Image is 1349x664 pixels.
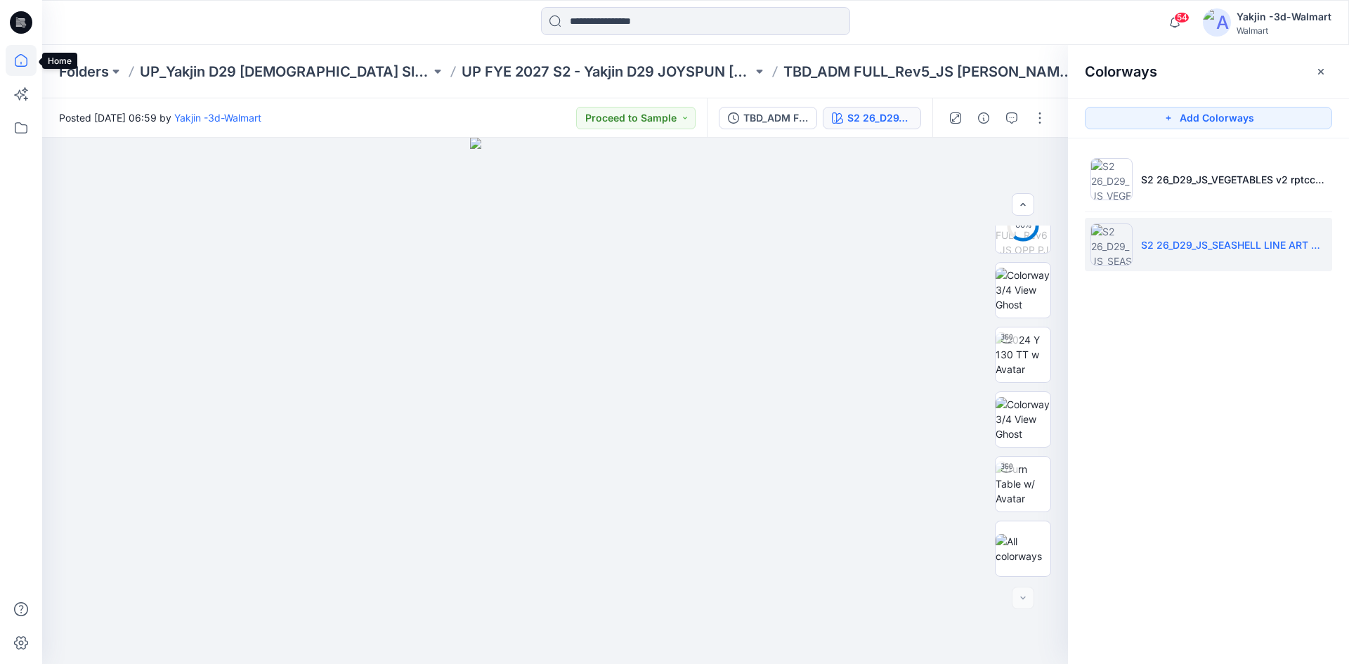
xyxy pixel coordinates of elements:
button: Details [972,107,995,129]
div: Yakjin -3d-Walmart [1237,8,1331,25]
h2: Colorways [1085,63,1157,80]
img: Colorway 3/4 View Ghost [996,397,1050,441]
img: TBD_ADM FULL_Rev6_JS OPP PJ SET S2 26_D29_JS_SEASHELL LINE ART G v5 rptcc_CW1_NAVY WATER_WM/S2 26... [996,198,1050,253]
p: S2 26_D29_JS_VEGETABLES v2 rptcc_CW19_PEACH FUZZ_WM [1141,172,1327,187]
span: 54 [1174,12,1190,23]
a: Yakjin -3d-Walmart [174,112,261,124]
div: Walmart [1237,25,1331,36]
button: S2 26_D29_JS_SEASHELL LINE ART G v5 rptcc_CW1_NAVY WATER_WM/S2 26_D29_JS_SEASHELL LINE ART v1 rpt... [823,107,921,129]
span: Posted [DATE] 06:59 by [59,110,261,125]
img: 2024 Y 130 TT w Avatar [996,332,1050,377]
button: Add Colorways [1085,107,1332,129]
img: Colorway 3/4 View Ghost [996,268,1050,312]
a: UP FYE 2027 S2 - Yakjin D29 JOYSPUN [DEMOGRAPHIC_DATA] Sleepwear [462,62,752,82]
img: S2 26_D29_JS_VEGETABLES v2 rptcc_CW19_PEACH FUZZ_WM [1090,158,1133,200]
img: S2 26_D29_JS_SEASHELL LINE ART G v5 rptcc_CW1_NAVY WATER_WM/S2 26_D29_JS_SEASHELL LINE ART v1 rpt... [1090,223,1133,266]
img: avatar [1203,8,1231,37]
img: eyJhbGciOiJIUzI1NiIsImtpZCI6IjAiLCJzbHQiOiJzZXMiLCJ0eXAiOiJKV1QifQ.eyJkYXRhIjp7InR5cGUiOiJzdG9yYW... [470,138,641,664]
div: TBD_ADM FULL_Rev5_JS OPP PJ SET [743,110,808,126]
p: TBD_ADM FULL_Rev5_JS [PERSON_NAME] SET [783,62,1074,82]
img: All colorways [996,534,1050,564]
a: Folders [59,62,109,82]
img: Turn Table w/ Avatar [996,462,1050,506]
p: S2 26_D29_JS_SEASHELL LINE ART G v5 rptcc_CW1_NAVY WATER_WM/S2 26_D29_JS_SEASHELL LINE ART v1 rpt... [1141,237,1327,252]
button: TBD_ADM FULL_Rev5_JS [PERSON_NAME] SET [719,107,817,129]
a: UP_Yakjin D29 [DEMOGRAPHIC_DATA] Sleep [140,62,431,82]
div: 60 % [1006,219,1040,231]
div: S2 26_D29_JS_SEASHELL LINE ART G v5 rptcc_CW1_NAVY WATER_WM/S2 26_D29_JS_SEASHELL LINE ART v1 rpt... [847,110,912,126]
